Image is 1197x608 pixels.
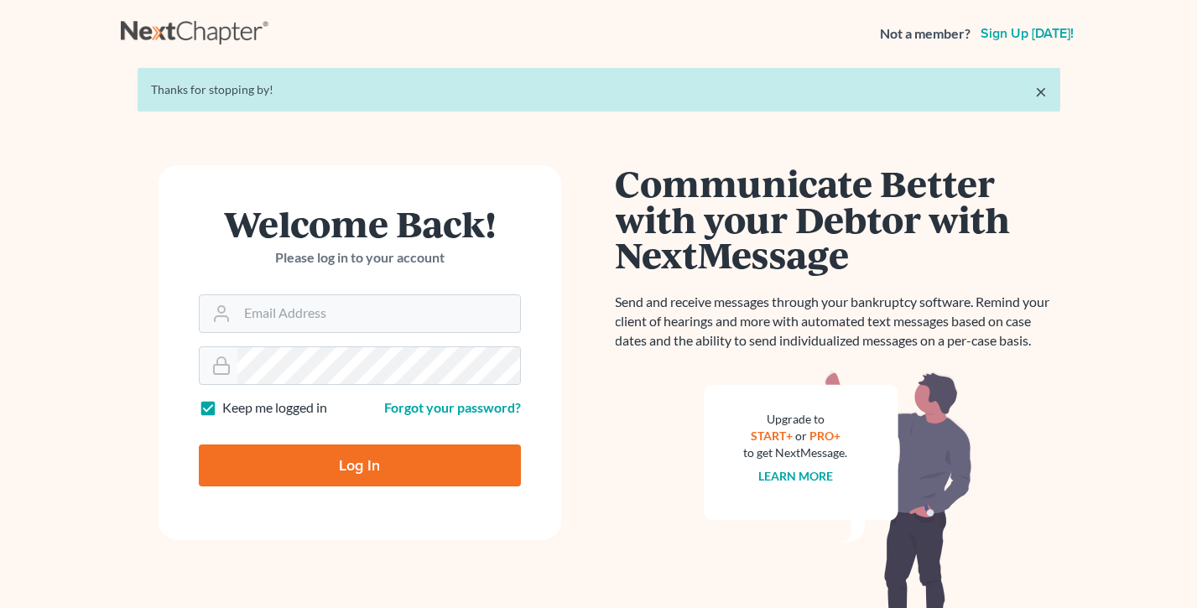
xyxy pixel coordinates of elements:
a: PRO+ [809,429,841,443]
a: × [1035,81,1047,101]
div: to get NextMessage. [744,444,848,461]
a: Sign up [DATE]! [977,27,1077,40]
a: START+ [751,429,793,443]
a: Forgot your password? [384,399,521,415]
h1: Communicate Better with your Debtor with NextMessage [616,165,1060,273]
strong: Not a member? [880,24,971,44]
p: Please log in to your account [199,248,521,268]
input: Log In [199,444,521,486]
div: Upgrade to [744,411,848,428]
p: Send and receive messages through your bankruptcy software. Remind your client of hearings and mo... [616,293,1060,351]
input: Email Address [237,295,520,332]
div: Thanks for stopping by! [151,81,1047,98]
h1: Welcome Back! [199,205,521,242]
a: Learn more [758,469,833,483]
label: Keep me logged in [222,398,327,418]
span: or [795,429,807,443]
